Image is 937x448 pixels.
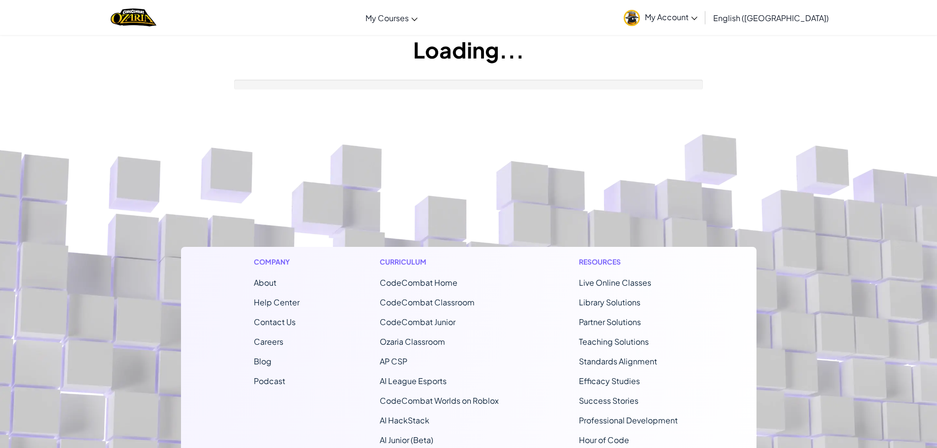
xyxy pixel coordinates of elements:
[579,336,649,347] a: Teaching Solutions
[708,4,834,31] a: English ([GEOGRAPHIC_DATA])
[380,356,407,366] a: AP CSP
[619,2,702,33] a: My Account
[380,435,433,445] a: AI Junior (Beta)
[254,376,285,386] a: Podcast
[254,336,283,347] a: Careers
[579,297,640,307] a: Library Solutions
[380,395,499,406] a: CodeCombat Worlds on Roblox
[111,7,156,28] img: Home
[579,415,678,425] a: Professional Development
[579,376,640,386] a: Efficacy Studies
[579,435,629,445] a: Hour of Code
[579,257,684,267] h1: Resources
[380,376,447,386] a: AI League Esports
[579,277,651,288] a: Live Online Classes
[380,336,445,347] a: Ozaria Classroom
[254,297,300,307] a: Help Center
[380,317,455,327] a: CodeCombat Junior
[361,4,423,31] a: My Courses
[579,317,641,327] a: Partner Solutions
[645,12,697,22] span: My Account
[579,356,657,366] a: Standards Alignment
[380,415,429,425] a: AI HackStack
[713,13,829,23] span: English ([GEOGRAPHIC_DATA])
[254,356,272,366] a: Blog
[254,317,296,327] span: Contact Us
[111,7,156,28] a: Ozaria by CodeCombat logo
[254,257,300,267] h1: Company
[380,277,457,288] span: CodeCombat Home
[380,297,475,307] a: CodeCombat Classroom
[254,277,276,288] a: About
[579,395,638,406] a: Success Stories
[365,13,409,23] span: My Courses
[624,10,640,26] img: avatar
[380,257,499,267] h1: Curriculum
